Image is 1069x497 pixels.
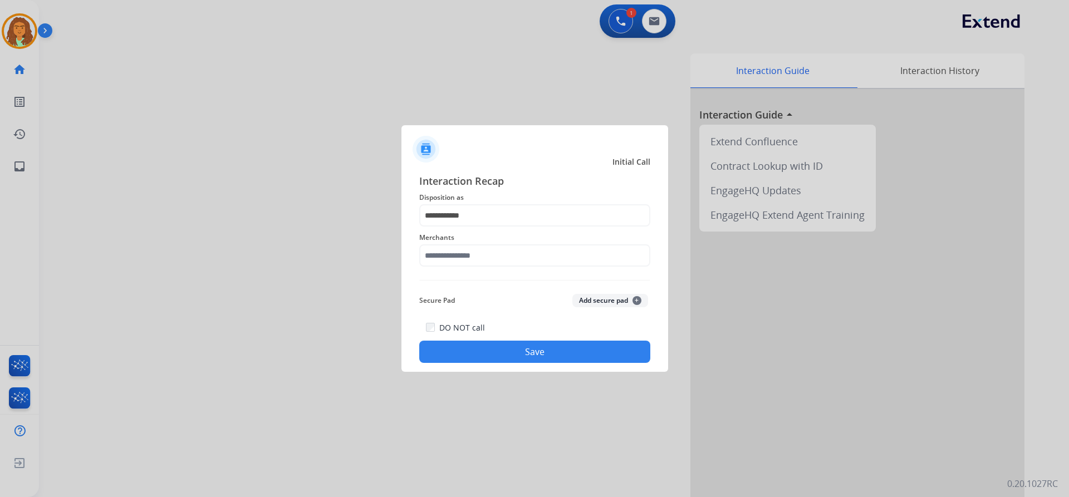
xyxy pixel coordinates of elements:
[419,341,650,363] button: Save
[632,296,641,305] span: +
[419,280,650,281] img: contact-recap-line.svg
[413,136,439,163] img: contactIcon
[419,231,650,244] span: Merchants
[419,294,455,307] span: Secure Pad
[419,191,650,204] span: Disposition as
[572,294,648,307] button: Add secure pad+
[1007,477,1058,490] p: 0.20.1027RC
[439,322,485,333] label: DO NOT call
[419,173,650,191] span: Interaction Recap
[612,156,650,168] span: Initial Call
